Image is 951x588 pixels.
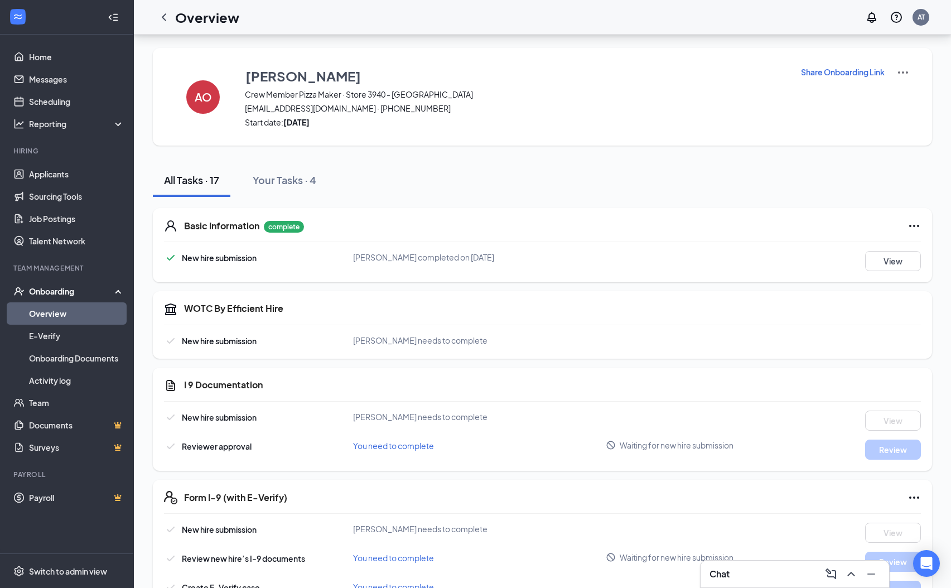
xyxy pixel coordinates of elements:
svg: ComposeMessage [824,567,838,581]
button: Minimize [862,565,880,583]
svg: ChevronUp [844,567,858,581]
span: You need to complete [353,553,434,563]
h5: WOTC By Efficient Hire [184,302,283,315]
svg: FormI9EVerifyIcon [164,491,177,504]
svg: Blocked [606,552,616,562]
span: Waiting for new hire submission [620,440,733,451]
button: Share Onboarding Link [800,66,885,78]
span: Start date: [245,117,786,128]
svg: User [164,219,177,233]
span: [PERSON_NAME] completed on [DATE] [353,252,494,262]
div: Your Tasks · 4 [253,173,316,187]
a: PayrollCrown [29,486,124,509]
h4: AO [195,93,212,101]
button: View [865,251,921,271]
span: You need to complete [353,441,434,451]
svg: Blocked [606,440,616,450]
span: New hire submission [182,253,257,263]
button: View [865,523,921,543]
h5: Basic Information [184,220,259,232]
span: Reviewer approval [182,441,252,451]
span: New hire submission [182,336,257,346]
a: Overview [29,302,124,325]
svg: QuestionInfo [890,11,903,24]
svg: Notifications [865,11,878,24]
svg: Settings [13,566,25,577]
p: complete [264,221,304,233]
button: [PERSON_NAME] [245,66,786,86]
span: Review new hire’s I-9 documents [182,553,305,563]
a: Onboarding Documents [29,347,124,369]
a: DocumentsCrown [29,414,124,436]
div: Team Management [13,263,122,273]
button: Review [865,552,921,572]
button: View [865,411,921,431]
button: ComposeMessage [822,565,840,583]
img: More Actions [896,66,910,79]
span: [PERSON_NAME] needs to complete [353,335,487,345]
div: All Tasks · 17 [164,173,219,187]
h5: I 9 Documentation [184,379,263,391]
a: Sourcing Tools [29,185,124,208]
svg: Ellipses [907,491,921,504]
svg: Checkmark [164,411,177,424]
span: New hire submission [182,524,257,534]
h5: Form I-9 (with E-Verify) [184,491,287,504]
a: Talent Network [29,230,124,252]
h1: Overview [175,8,239,27]
svg: Analysis [13,118,25,129]
svg: Checkmark [164,334,177,348]
button: ChevronUp [842,565,860,583]
svg: Minimize [865,567,878,581]
svg: ChevronLeft [157,11,171,24]
a: SurveysCrown [29,436,124,459]
svg: Government [164,302,177,316]
div: Onboarding [29,286,115,297]
strong: [DATE] [283,117,310,127]
span: [PERSON_NAME] needs to complete [353,524,487,534]
div: Reporting [29,118,125,129]
a: Applicants [29,163,124,185]
svg: Checkmark [164,552,177,565]
a: Messages [29,68,124,90]
svg: Ellipses [907,219,921,233]
svg: Checkmark [164,523,177,536]
a: Job Postings [29,208,124,230]
span: Crew Member Pizza Maker · Store 3940 - [GEOGRAPHIC_DATA] [245,89,786,100]
a: Scheduling [29,90,124,113]
svg: Checkmark [164,251,177,264]
p: Share Onboarding Link [801,66,885,78]
div: Hiring [13,146,122,156]
a: Activity log [29,369,124,392]
div: AT [918,12,925,22]
svg: WorkstreamLogo [12,11,23,22]
span: [EMAIL_ADDRESS][DOMAIN_NAME] · [PHONE_NUMBER] [245,103,786,114]
span: Waiting for new hire submission [620,552,733,563]
svg: UserCheck [13,286,25,297]
div: Switch to admin view [29,566,107,577]
svg: CustomFormIcon [164,379,177,392]
span: [PERSON_NAME] needs to complete [353,412,487,422]
h3: Chat [709,568,730,580]
span: New hire submission [182,412,257,422]
a: Home [29,46,124,68]
div: Payroll [13,470,122,479]
a: E-Verify [29,325,124,347]
div: Open Intercom Messenger [913,550,940,577]
h3: [PERSON_NAME] [245,66,361,85]
svg: Collapse [108,12,119,23]
button: AO [175,66,231,128]
a: Team [29,392,124,414]
button: Review [865,440,921,460]
svg: Checkmark [164,440,177,453]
